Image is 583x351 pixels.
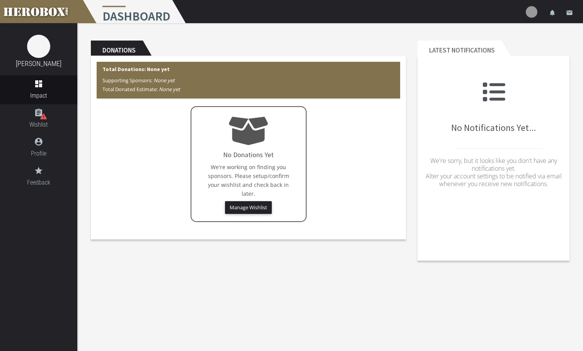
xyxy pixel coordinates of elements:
[34,79,43,88] i: dashboard
[526,6,537,18] img: user-image
[16,59,61,68] a: [PERSON_NAME]
[566,9,573,16] i: email
[423,62,564,212] div: No Notifications Yet...
[91,41,143,56] h2: Donations
[418,41,502,56] h2: Latest Notifications
[102,66,170,73] b: Total Donations: None yet
[153,77,175,84] i: None yet
[430,156,557,173] span: We're sorry, but it looks like you don't have any notifications yet.
[223,151,274,159] h4: No Donations Yet
[225,201,272,214] button: Manage Wishlist
[27,35,50,58] img: image
[102,77,175,84] span: Supporting Sponsors:
[97,62,400,98] div: Total Donations: None yet
[423,80,564,133] h2: No Notifications Yet...
[102,86,180,93] span: Total Donated Estimate:
[159,86,180,93] i: None yet
[199,163,298,198] p: We're working on finding you sponsors. Please setup/confirm your wishlist and check back in later.
[549,9,556,16] i: notifications
[426,172,562,188] span: Alter your account settings to be notified via email whenever you receive new notifications.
